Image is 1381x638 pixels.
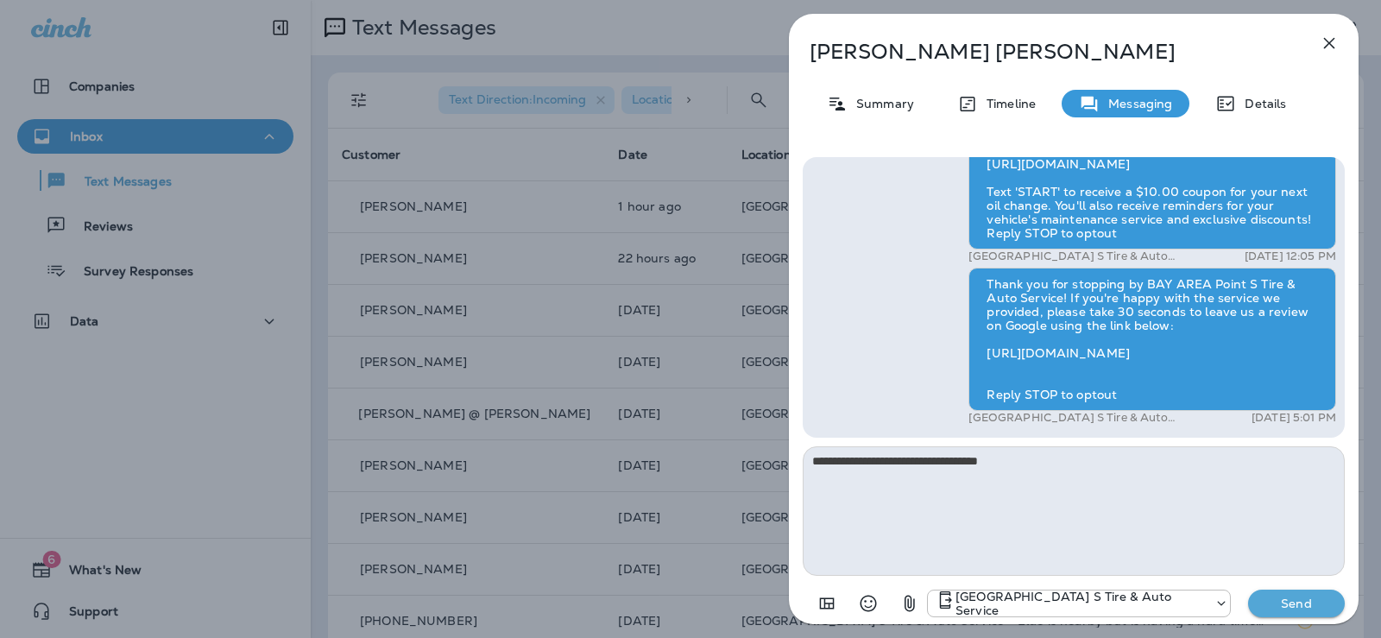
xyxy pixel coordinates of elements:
[1252,411,1336,425] p: [DATE] 5:01 PM
[978,97,1036,111] p: Timeline
[1248,590,1345,617] button: Send
[810,40,1281,64] p: [PERSON_NAME] [PERSON_NAME]
[955,590,1206,617] p: [GEOGRAPHIC_DATA] S Tire & Auto Service
[1236,97,1286,111] p: Details
[968,79,1336,250] div: Thank you for stopping by BAY AREA Point S Tire & Auto Service! If you're happy with the service ...
[1260,596,1333,611] p: Send
[968,268,1336,411] div: Thank you for stopping by BAY AREA Point S Tire & Auto Service! If you're happy with the service ...
[928,590,1230,617] div: +1 (301) 975-0024
[1100,97,1172,111] p: Messaging
[1245,250,1336,263] p: [DATE] 12:05 PM
[968,411,1189,425] p: [GEOGRAPHIC_DATA] S Tire & Auto Service
[848,97,914,111] p: Summary
[968,250,1189,263] p: [GEOGRAPHIC_DATA] S Tire & Auto Service
[810,586,844,621] button: Add in a premade template
[851,586,886,621] button: Select an emoji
